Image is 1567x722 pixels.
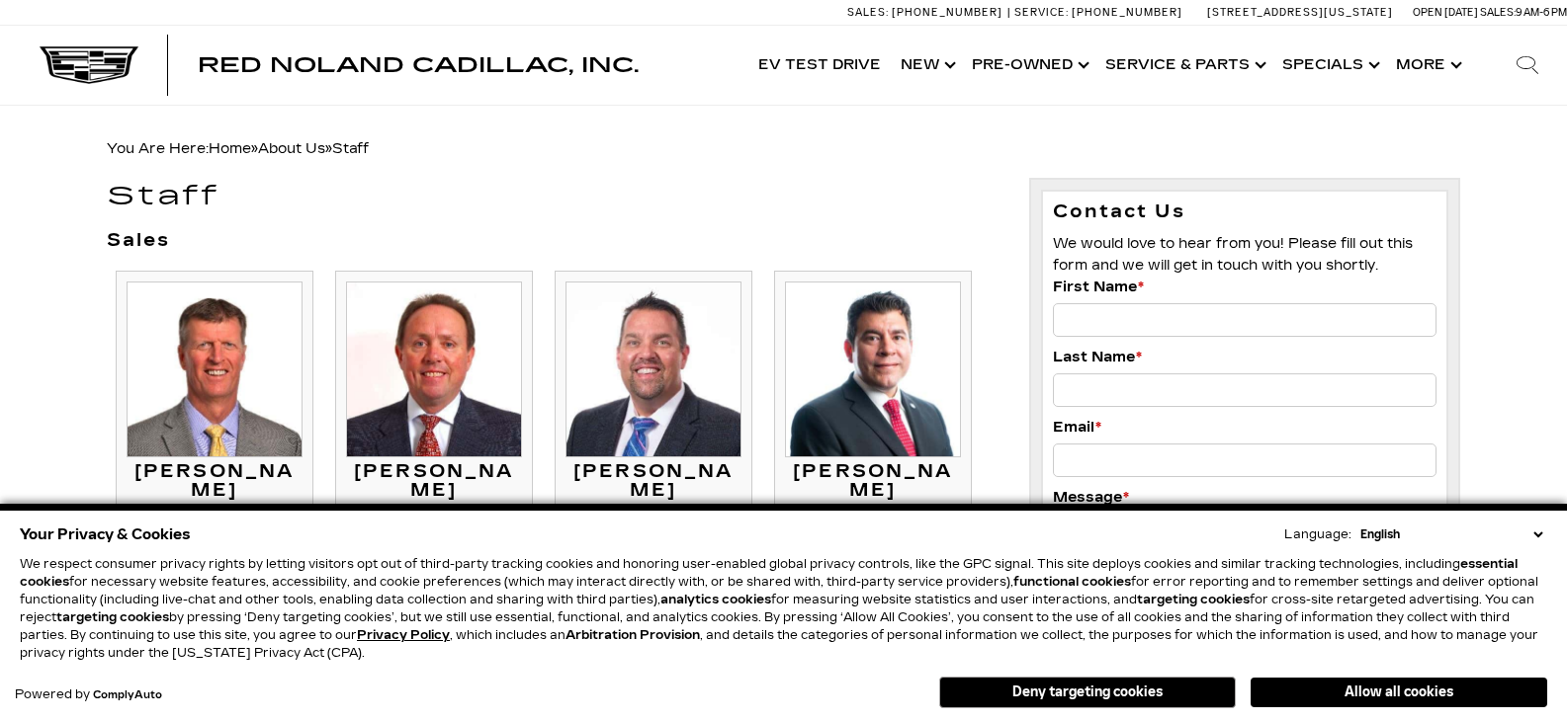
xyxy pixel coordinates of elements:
[1007,7,1187,18] a: Service: [PHONE_NUMBER]
[785,462,961,502] h3: [PERSON_NAME]
[1095,26,1272,105] a: Service & Parts
[566,628,700,642] strong: Arbitration Provision
[847,7,1007,18] a: Sales: [PHONE_NUMBER]
[209,140,369,157] span: »
[198,53,639,77] span: Red Noland Cadillac, Inc.
[1516,6,1567,19] span: 9 AM-6 PM
[107,231,1000,251] h3: Sales
[892,6,1002,19] span: [PHONE_NUMBER]
[939,677,1236,708] button: Deny targeting cookies
[748,26,891,105] a: EV Test Drive
[1013,575,1131,589] strong: functional cookies
[20,521,191,548] span: Your Privacy & Cookies
[56,610,169,624] strong: targeting cookies
[15,688,162,701] div: Powered by
[566,281,741,457] img: Leif Clinard
[1413,6,1478,19] span: Open [DATE]
[1386,26,1468,105] button: More
[785,281,961,457] img: Matt Canales
[1284,528,1351,540] div: Language:
[1053,487,1129,509] label: Message
[107,183,1000,211] h1: Staff
[962,26,1095,105] a: Pre-Owned
[258,140,325,157] a: About Us
[107,135,1461,163] div: Breadcrumbs
[258,140,369,157] span: »
[1053,417,1101,439] label: Email
[891,26,962,105] a: New
[1014,6,1069,19] span: Service:
[660,593,771,606] strong: analytics cookies
[1137,593,1250,606] strong: targeting cookies
[107,140,369,157] span: You Are Here:
[127,281,303,457] img: Mike Jorgensen
[1207,6,1393,19] a: [STREET_ADDRESS][US_STATE]
[1072,6,1182,19] span: [PHONE_NUMBER]
[1053,347,1142,368] label: Last Name
[1355,525,1547,543] select: Language Select
[1251,678,1547,707] button: Allow all cookies
[1053,201,1437,223] h3: Contact Us
[1480,6,1516,19] span: Sales:
[332,140,369,157] span: Staff
[1053,235,1413,274] span: We would love to hear from you! Please fill out this form and we will get in touch with you shortly.
[346,462,522,502] h3: [PERSON_NAME]
[20,555,1547,662] p: We respect consumer privacy rights by letting visitors opt out of third-party tracking cookies an...
[40,46,138,84] img: Cadillac Dark Logo with Cadillac White Text
[209,140,251,157] a: Home
[198,55,639,75] a: Red Noland Cadillac, Inc.
[566,462,741,502] h3: [PERSON_NAME]
[847,6,889,19] span: Sales:
[357,628,450,642] a: Privacy Policy
[127,462,303,502] h3: [PERSON_NAME]
[346,281,522,457] img: Thom Buckley
[93,689,162,701] a: ComplyAuto
[1053,277,1144,298] label: First Name
[1272,26,1386,105] a: Specials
